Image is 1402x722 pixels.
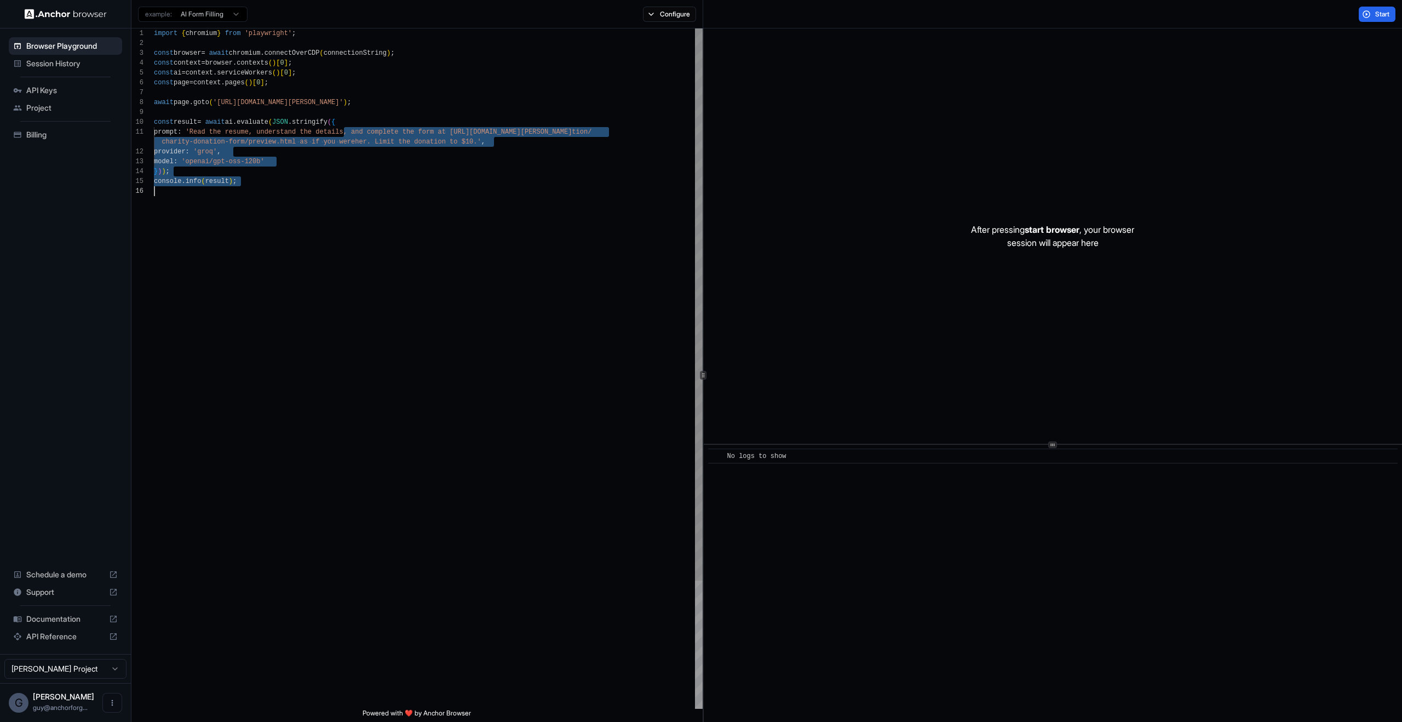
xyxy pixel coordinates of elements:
span: . [181,177,185,185]
button: Configure [643,7,696,22]
span: pages [225,79,245,87]
span: . [213,69,217,77]
span: ) [158,168,162,175]
button: Open menu [102,693,122,713]
span: connectOverCDP [265,49,320,57]
span: her. Limit the donation to $10.' [355,138,481,146]
span: ) [343,99,347,106]
span: ) [276,69,280,77]
div: Documentation [9,610,122,628]
span: example: [145,10,172,19]
span: Powered with ❤️ by Anchor Browser [363,709,471,722]
span: ) [249,79,252,87]
span: const [154,59,174,67]
div: Browser Playground [9,37,122,55]
span: 'playwright' [245,30,292,37]
span: ) [272,59,276,67]
span: ( [201,177,205,185]
span: Session History [26,58,118,69]
span: chromium [229,49,261,57]
div: 5 [131,68,143,78]
span: . [189,99,193,106]
span: . [233,59,237,67]
span: ] [284,59,288,67]
span: ( [320,49,324,57]
span: import [154,30,177,37]
span: [ [252,79,256,87]
img: Anchor Logo [25,9,107,19]
span: serviceWorkers [217,69,272,77]
div: 1 [131,28,143,38]
span: = [201,59,205,67]
span: , [481,138,485,146]
span: ( [245,79,249,87]
span: 0 [280,59,284,67]
span: ) [229,177,233,185]
span: No logs to show [727,452,786,460]
div: API Keys [9,82,122,99]
span: Support [26,587,105,598]
div: 9 [131,107,143,117]
span: ; [390,49,394,57]
div: 13 [131,157,143,167]
span: ( [209,99,213,106]
span: ; [288,59,292,67]
span: Schedule a demo [26,569,105,580]
span: const [154,118,174,126]
span: ( [327,118,331,126]
span: ) [162,168,165,175]
div: 15 [131,176,143,186]
span: stringify [292,118,327,126]
span: ; [292,69,296,77]
span: page [174,79,189,87]
div: API Reference [9,628,122,645]
span: ai [225,118,233,126]
span: , [217,148,221,156]
div: Schedule a demo [9,566,122,583]
button: Start [1359,7,1395,22]
span: from [225,30,241,37]
span: context [174,59,201,67]
span: ) [387,49,390,57]
span: 0 [256,79,260,87]
div: Support [9,583,122,601]
div: 14 [131,167,143,176]
span: charity-donation-form/preview.html as if you were [162,138,355,146]
div: Billing [9,126,122,144]
span: . [233,118,237,126]
span: connectionString [324,49,387,57]
span: 'openai/gpt-oss-120b' [181,158,264,165]
span: browser [205,59,233,67]
span: lete the form at [URL][DOMAIN_NAME][PERSON_NAME] [383,128,572,136]
span: [ [280,69,284,77]
span: ; [265,79,268,87]
div: 6 [131,78,143,88]
span: : [186,148,189,156]
span: { [181,30,185,37]
span: contexts [237,59,268,67]
span: ] [288,69,292,77]
div: 11 [131,127,143,137]
span: console [154,177,181,185]
span: tion/ [572,128,591,136]
span: API Keys [26,85,118,96]
span: page [174,99,189,106]
span: 'groq' [193,148,217,156]
span: 'Read the resume, understand the details, and comp [186,128,383,136]
span: prompt [154,128,177,136]
span: start browser [1025,224,1079,235]
span: = [197,118,201,126]
span: const [154,49,174,57]
span: browser [174,49,201,57]
span: context [193,79,221,87]
div: 7 [131,88,143,98]
span: goto [193,99,209,106]
span: Project [26,102,118,113]
span: : [174,158,177,165]
span: model [154,158,174,165]
span: Billing [26,129,118,140]
span: API Reference [26,631,105,642]
div: 3 [131,48,143,58]
div: 10 [131,117,143,127]
span: Documentation [26,614,105,624]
